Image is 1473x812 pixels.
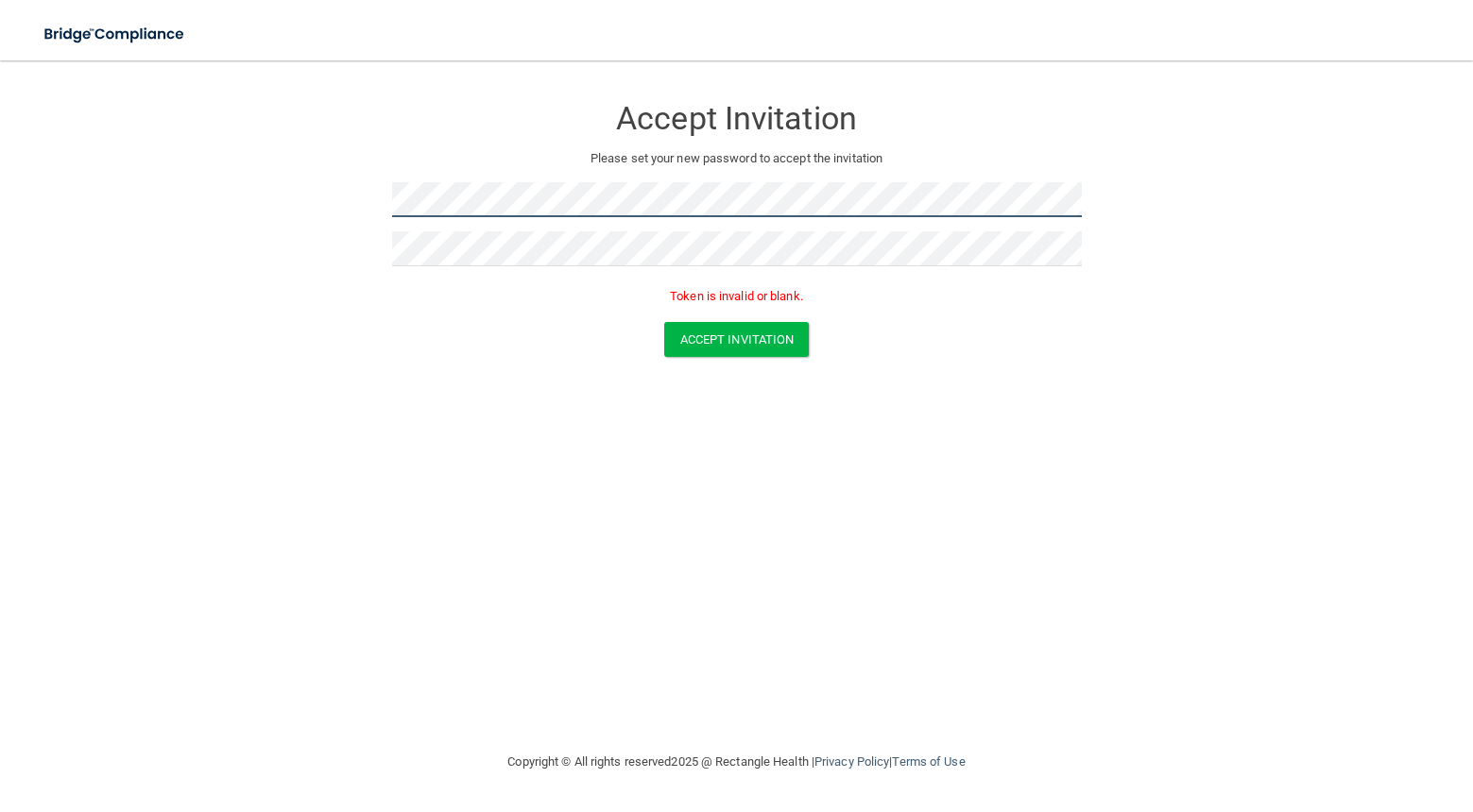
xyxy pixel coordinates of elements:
a: Privacy Policy [814,754,889,769]
div: Copyright © All rights reserved 2025 @ Rectangle Health | | [392,732,1082,792]
img: bridge_compliance_login_screen.278c3ca4.svg [28,15,202,54]
button: Accept Invitation [664,322,810,357]
a: Terms of Use [892,754,965,769]
h3: Accept Invitation [392,101,1082,136]
iframe: Drift Widget Chat Controller [1146,678,1450,753]
p: Token is invalid or blank. [392,285,1082,308]
p: Please set your new password to accept the invitation [406,147,1068,170]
